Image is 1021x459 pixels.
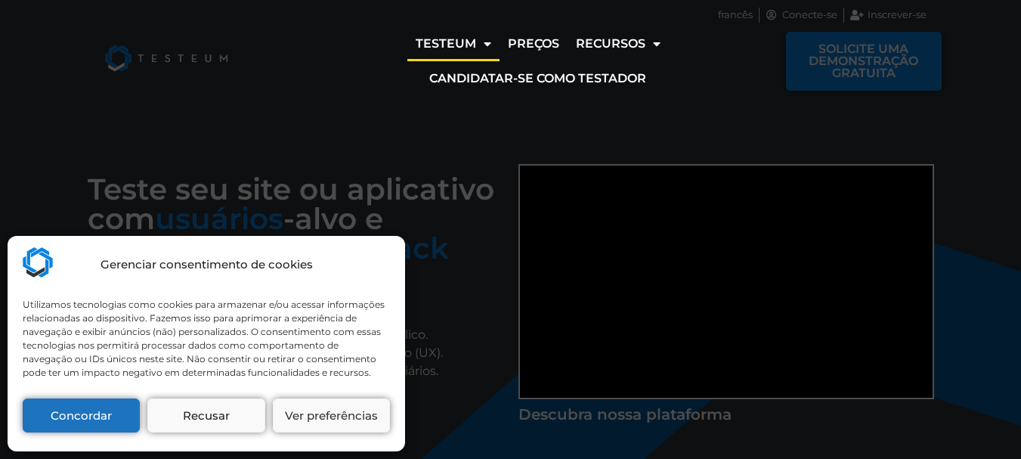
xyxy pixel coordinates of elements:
[285,408,378,423] font: Ver preferências
[298,26,779,96] nav: Menu
[508,36,559,51] font: Preços
[51,408,112,423] font: Concordar
[273,399,390,433] button: Ver preferências
[416,36,476,51] font: Testeum
[576,36,645,51] font: Recursos
[183,408,230,423] font: Recusar
[23,247,53,278] img: Testeum.com - Plataforma de crowdtesting de aplicativos
[421,61,654,96] a: Candidatar-se como testador
[101,257,313,271] font: Gerenciar consentimento de cookies
[407,26,500,61] a: Testeum
[147,399,265,433] button: Recusar
[429,71,646,85] font: Candidatar-se como testador
[23,399,140,433] button: Concordar
[500,26,568,61] a: Preços
[23,299,385,378] font: Utilizamos tecnologias como cookies para armazenar e/ou acessar informações relacionadas ao dispo...
[568,26,669,61] a: Recursos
